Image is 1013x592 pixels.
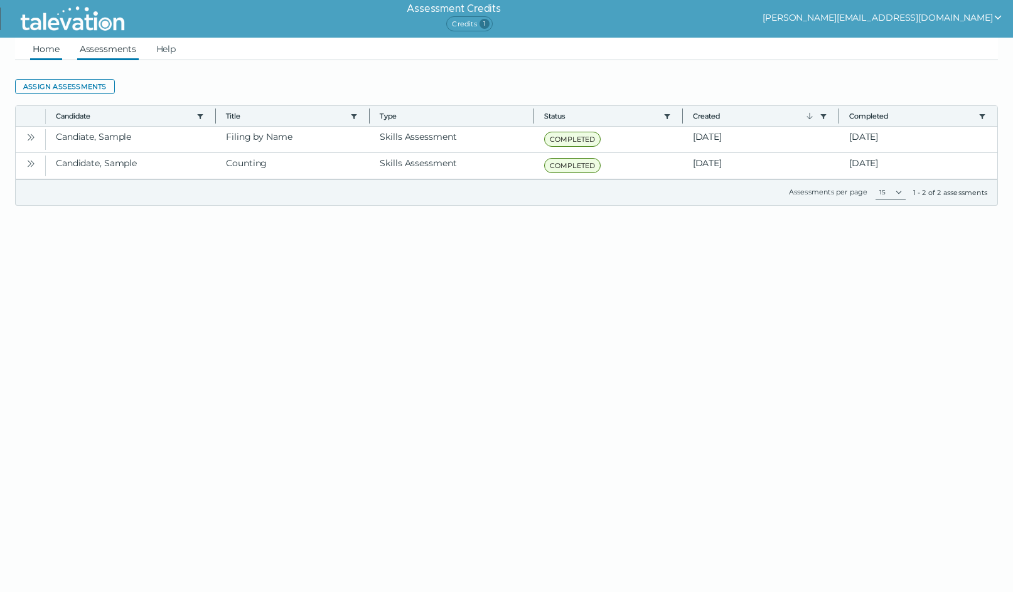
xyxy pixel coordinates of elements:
button: Open [23,129,38,144]
clr-dg-cell: Candiate, Sample [46,127,216,152]
button: Candidate [56,111,191,121]
button: Column resize handle [835,102,843,129]
button: Column resize handle [365,102,373,129]
cds-icon: Open [26,132,36,142]
span: Credits [446,16,492,31]
clr-dg-cell: Skills Assessment [370,153,533,179]
label: Assessments per page [789,188,868,196]
button: Title [226,111,345,121]
clr-dg-cell: Counting [216,153,370,179]
clr-dg-cell: [DATE] [839,153,997,179]
button: Completed [849,111,973,121]
a: Home [30,38,62,60]
cds-icon: Open [26,159,36,169]
span: 1 [480,19,490,29]
button: Status [544,111,658,121]
img: Talevation_Logo_Transparent_white.png [15,3,130,34]
h6: Assessment Credits [407,1,500,16]
button: Column resize handle [678,102,687,129]
button: Created [693,111,815,121]
span: Type [380,111,523,121]
span: COMPLETED [544,132,601,147]
clr-dg-cell: Candidate, Sample [46,153,216,179]
button: Column resize handle [212,102,220,129]
clr-dg-cell: Filing by Name [216,127,370,152]
button: Open [23,156,38,171]
clr-dg-cell: [DATE] [683,153,839,179]
clr-dg-cell: Skills Assessment [370,127,533,152]
div: 1 - 2 of 2 assessments [913,188,987,198]
clr-dg-cell: [DATE] [683,127,839,152]
span: COMPLETED [544,158,601,173]
button: show user actions [763,10,1003,25]
button: Column resize handle [530,102,538,129]
button: Assign assessments [15,79,115,94]
clr-dg-cell: [DATE] [839,127,997,152]
a: Help [154,38,179,60]
a: Assessments [77,38,139,60]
